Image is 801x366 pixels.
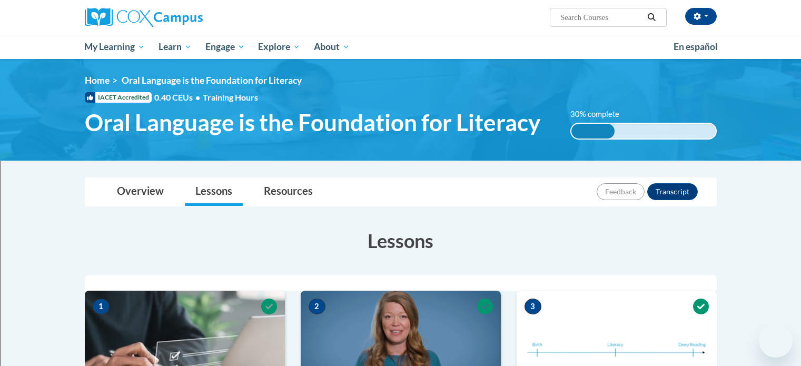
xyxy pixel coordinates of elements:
a: En español [667,36,725,58]
span: Engage [205,41,245,53]
span: Learn [159,41,192,53]
img: Cox Campus [85,8,203,27]
a: Home [85,75,110,86]
span: Explore [258,41,300,53]
span: IACET Accredited [85,92,152,103]
span: 0.40 CEUs [154,92,203,103]
a: Learn [152,35,199,59]
span: Oral Language is the Foundation for Literacy [122,75,302,86]
span: About [314,41,350,53]
a: Cox Campus [85,8,285,27]
span: Oral Language is the Foundation for Literacy [85,108,540,136]
span: Training Hours [203,92,258,102]
a: About [307,35,357,59]
button: Account Settings [685,8,717,25]
a: Explore [251,35,307,59]
div: Main menu [69,35,733,59]
span: En español [674,41,718,52]
span: • [195,92,200,102]
a: Engage [199,35,252,59]
a: My Learning [78,35,152,59]
input: Search Courses [559,11,644,24]
button: Search [644,11,659,24]
iframe: Button to launch messaging window [759,324,793,358]
div: 30% complete [571,124,615,139]
span: My Learning [84,41,145,53]
label: 30% complete [570,108,631,120]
